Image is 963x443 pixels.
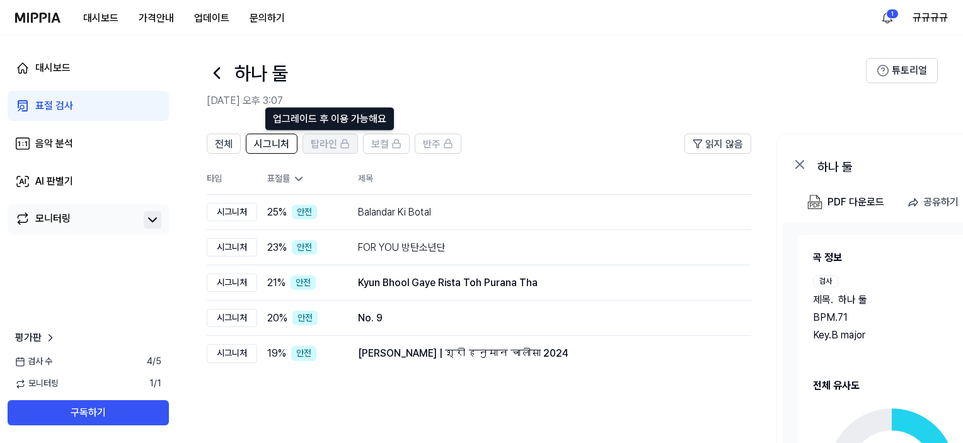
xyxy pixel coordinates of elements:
[207,164,257,195] th: 타입
[805,190,887,215] button: PDF 다운로드
[15,377,59,390] span: 모니터링
[303,134,358,154] button: 탑라인
[807,195,822,210] img: PDF Download
[8,53,169,83] a: 대시보드
[358,164,751,194] th: 제목
[813,310,962,325] div: BPM. 71
[877,8,897,28] button: 알림1
[423,137,441,152] span: 반주
[8,91,169,121] a: 표절 검사
[311,137,337,152] span: 탑라인
[239,6,295,31] button: 문의하기
[73,6,129,31] button: 대시보드
[15,330,57,345] a: 평가판
[292,311,318,326] div: 안전
[358,346,731,361] div: [PERSON_NAME] | श्री हनुमान चालीसा 2024
[813,275,838,287] div: 검사
[886,9,899,19] div: 1
[813,292,833,308] span: 제목 .
[35,136,73,151] div: 음악 분석
[8,400,169,425] button: 구독하기
[147,355,161,368] span: 4 / 5
[184,1,239,35] a: 업데이트
[267,173,338,185] div: 표절률
[15,330,42,345] span: 평가판
[363,134,410,154] button: 보컬
[358,275,731,291] div: Kyun Bhool Gaye Rista Toh Purana Tha
[827,194,884,210] div: PDF 다운로드
[15,211,139,229] a: 모니터링
[291,346,316,361] div: 안전
[923,194,959,210] div: 공유하기
[215,137,233,152] span: 전체
[246,134,297,154] button: 시그니처
[292,205,317,220] div: 안전
[705,137,743,152] span: 읽지 않음
[207,344,257,363] div: 시그니처
[15,355,52,368] span: 검사 수
[267,205,287,220] span: 25 %
[149,377,161,390] span: 1 / 1
[35,174,73,189] div: AI 판별기
[838,292,867,308] span: 하나 둘
[813,328,962,343] div: Key. B major
[265,107,395,131] div: 업그레이드 후 이용 가능해요
[267,311,287,326] span: 20 %
[292,240,317,255] div: 안전
[207,134,241,154] button: 전체
[358,240,731,255] div: FOR YOU 방탄소년단
[234,60,288,86] h1: 하나 둘
[267,240,287,255] span: 23 %
[913,10,948,25] button: 규규규규
[684,134,751,154] button: 읽지 않음
[267,346,286,361] span: 19 %
[8,129,169,159] a: 음악 분석
[207,309,257,328] div: 시그니처
[35,211,71,229] div: 모니터링
[207,203,257,222] div: 시그니처
[129,6,184,31] button: 가격안내
[207,238,257,257] div: 시그니처
[8,166,169,197] a: AI 판별기
[371,137,389,152] span: 보컬
[35,98,73,113] div: 표절 검사
[358,205,731,220] div: Balandar Ki Botal
[35,60,71,76] div: 대시보드
[207,273,257,292] div: 시그니처
[358,311,731,326] div: No. 9
[207,93,866,108] h2: [DATE] 오후 3:07
[184,6,239,31] button: 업데이트
[267,275,285,291] span: 21 %
[866,58,938,83] button: 튜토리얼
[880,10,895,25] img: 알림
[254,137,289,152] span: 시그니처
[15,13,61,23] img: logo
[415,134,461,154] button: 반주
[291,275,316,291] div: 안전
